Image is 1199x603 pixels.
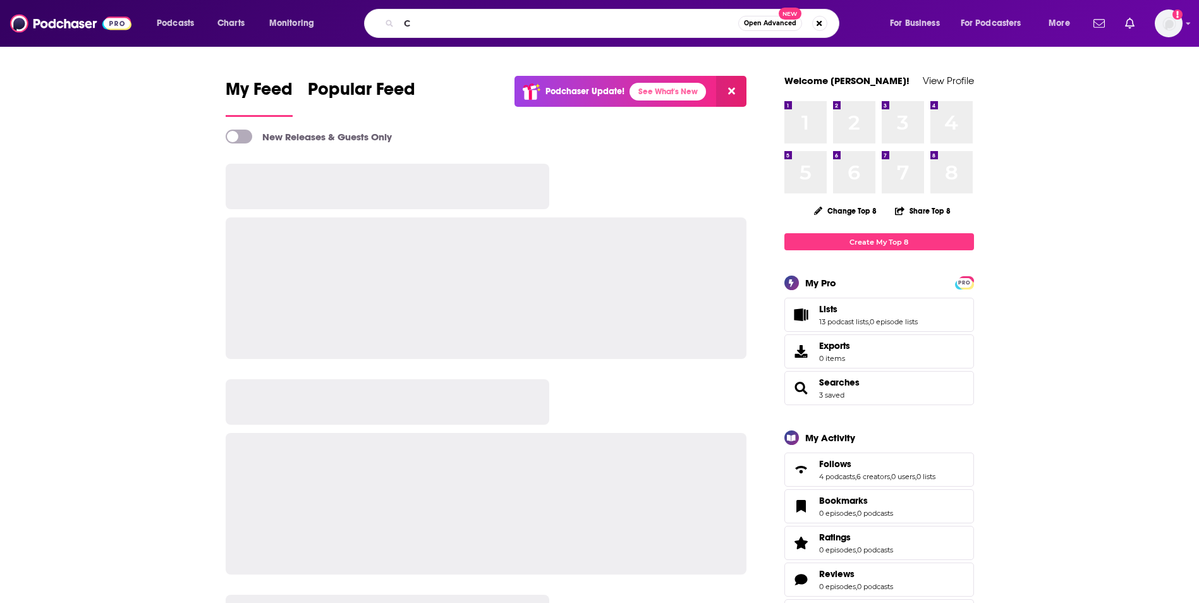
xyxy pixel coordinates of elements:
[157,15,194,32] span: Podcasts
[784,563,974,597] span: Reviews
[819,354,850,363] span: 0 items
[890,472,891,481] span: ,
[819,340,850,351] span: Exports
[260,13,331,33] button: open menu
[819,458,935,470] a: Follows
[805,277,836,289] div: My Pro
[789,379,814,397] a: Searches
[784,233,974,250] a: Create My Top 8
[209,13,252,33] a: Charts
[738,16,802,31] button: Open AdvancedNew
[1155,9,1183,37] button: Show profile menu
[779,8,801,20] span: New
[819,532,851,543] span: Ratings
[784,371,974,405] span: Searches
[890,15,940,32] span: For Business
[856,582,857,591] span: ,
[630,83,706,100] a: See What's New
[1120,13,1140,34] a: Show notifications dropdown
[881,13,956,33] button: open menu
[269,15,314,32] span: Monitoring
[819,377,860,388] a: Searches
[819,458,851,470] span: Follows
[784,334,974,368] a: Exports
[894,198,951,223] button: Share Top 8
[819,532,893,543] a: Ratings
[789,461,814,478] a: Follows
[399,13,738,33] input: Search podcasts, credits, & more...
[819,303,918,315] a: Lists
[308,78,415,117] a: Popular Feed
[784,75,910,87] a: Welcome [PERSON_NAME]!
[1155,9,1183,37] span: Logged in as smacnaughton
[784,453,974,487] span: Follows
[1088,13,1110,34] a: Show notifications dropdown
[855,472,856,481] span: ,
[784,489,974,523] span: Bookmarks
[856,472,890,481] a: 6 creators
[819,568,893,580] a: Reviews
[789,497,814,515] a: Bookmarks
[870,317,918,326] a: 0 episode lists
[819,472,855,481] a: 4 podcasts
[868,317,870,326] span: ,
[819,317,868,326] a: 13 podcast lists
[784,298,974,332] span: Lists
[856,509,857,518] span: ,
[857,545,893,554] a: 0 podcasts
[923,75,974,87] a: View Profile
[1040,13,1086,33] button: open menu
[1172,9,1183,20] svg: Add a profile image
[308,78,415,107] span: Popular Feed
[10,11,131,35] img: Podchaser - Follow, Share and Rate Podcasts
[957,278,972,288] span: PRO
[915,472,916,481] span: ,
[857,582,893,591] a: 0 podcasts
[916,472,935,481] a: 0 lists
[789,571,814,588] a: Reviews
[961,15,1021,32] span: For Podcasters
[819,509,856,518] a: 0 episodes
[226,78,293,117] a: My Feed
[856,545,857,554] span: ,
[819,495,893,506] a: Bookmarks
[891,472,915,481] a: 0 users
[819,568,855,580] span: Reviews
[789,306,814,324] a: Lists
[784,526,974,560] span: Ratings
[805,432,855,444] div: My Activity
[957,277,972,287] a: PRO
[789,534,814,552] a: Ratings
[226,130,392,143] a: New Releases & Guests Only
[857,509,893,518] a: 0 podcasts
[1155,9,1183,37] img: User Profile
[819,582,856,591] a: 0 episodes
[148,13,210,33] button: open menu
[1049,15,1070,32] span: More
[819,545,856,554] a: 0 episodes
[819,303,837,315] span: Lists
[953,13,1040,33] button: open menu
[744,20,796,27] span: Open Advanced
[806,203,885,219] button: Change Top 8
[819,495,868,506] span: Bookmarks
[217,15,245,32] span: Charts
[789,343,814,360] span: Exports
[376,9,851,38] div: Search podcasts, credits, & more...
[545,86,624,97] p: Podchaser Update!
[226,78,293,107] span: My Feed
[819,391,844,399] a: 3 saved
